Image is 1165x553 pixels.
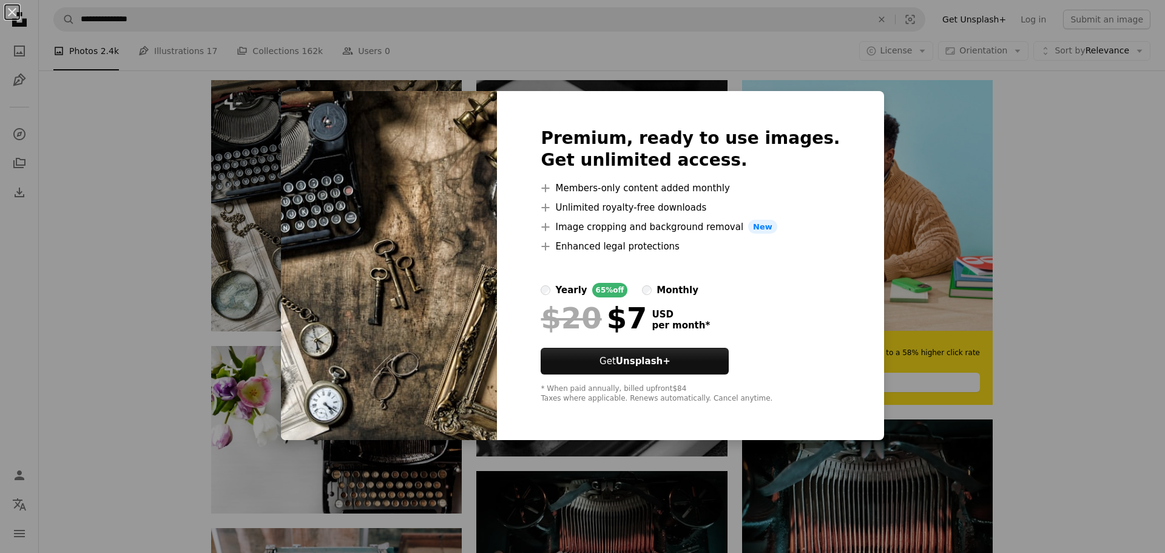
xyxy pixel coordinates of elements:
[592,283,628,297] div: 65% off
[541,181,840,195] li: Members-only content added monthly
[541,384,840,404] div: * When paid annually, billed upfront $84 Taxes where applicable. Renews automatically. Cancel any...
[541,348,729,375] button: GetUnsplash+
[281,91,497,441] img: premium_photo-1661297433665-870517c1cf6f
[541,220,840,234] li: Image cropping and background removal
[541,285,550,295] input: yearly65%off
[541,239,840,254] li: Enhanced legal protections
[652,320,710,331] span: per month *
[541,302,601,334] span: $20
[541,200,840,215] li: Unlimited royalty-free downloads
[616,356,670,367] strong: Unsplash+
[657,283,698,297] div: monthly
[652,309,710,320] span: USD
[541,302,647,334] div: $7
[541,127,840,171] h2: Premium, ready to use images. Get unlimited access.
[748,220,777,234] span: New
[555,283,587,297] div: yearly
[642,285,652,295] input: monthly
